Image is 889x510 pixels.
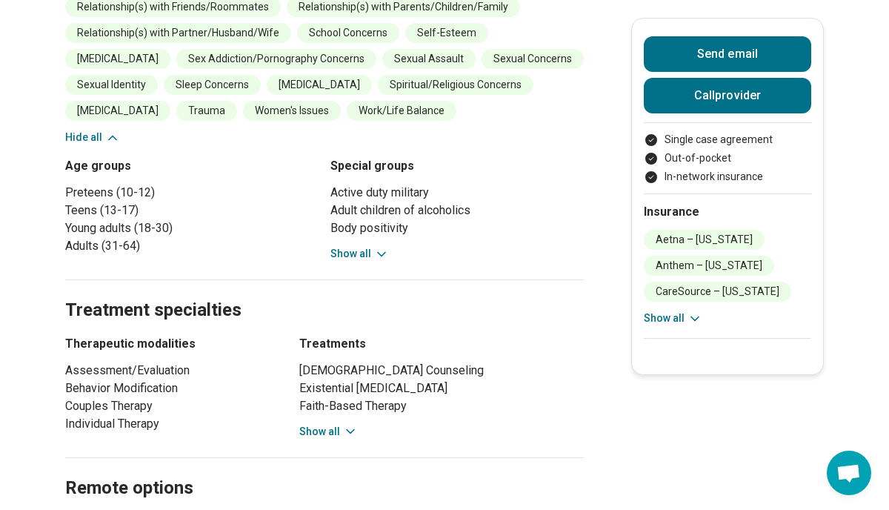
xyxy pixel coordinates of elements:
[65,415,273,433] li: Individual Therapy
[299,335,584,353] h3: Treatments
[299,424,358,440] button: Show all
[65,219,319,237] li: Young adults (18-30)
[65,130,120,145] button: Hide all
[347,101,456,121] li: Work/Life Balance
[65,184,319,202] li: Preteens (10-12)
[644,36,811,72] button: Send email
[330,157,584,175] h3: Special groups
[644,256,774,276] li: Anthem – [US_STATE]
[65,237,319,255] li: Adults (31-64)
[644,132,811,148] li: Single case agreement
[299,397,584,415] li: Faith-Based Therapy
[65,440,584,501] h2: Remote options
[827,451,871,495] div: Open chat
[330,219,584,237] li: Body positivity
[164,75,261,95] li: Sleep Concerns
[482,49,584,69] li: Sexual Concerns
[330,184,584,202] li: Active duty military
[644,311,702,326] button: Show all
[65,202,319,219] li: Teens (13-17)
[644,78,811,113] button: Callprovider
[644,203,811,221] h2: Insurance
[644,230,765,250] li: Aetna – [US_STATE]
[65,335,273,353] h3: Therapeutic modalities
[330,202,584,219] li: Adult children of alcoholics
[378,75,533,95] li: Spiritual/Religious Concerns
[297,23,399,43] li: School Concerns
[65,262,584,323] h2: Treatment specialties
[176,101,237,121] li: Trauma
[65,101,170,121] li: [MEDICAL_DATA]
[65,75,158,95] li: Sexual Identity
[65,157,319,175] h3: Age groups
[330,246,389,262] button: Show all
[299,380,584,397] li: Existential [MEDICAL_DATA]
[644,169,811,185] li: In-network insurance
[176,49,376,69] li: Sex Addiction/Pornography Concerns
[267,75,372,95] li: [MEDICAL_DATA]
[65,380,273,397] li: Behavior Modification
[644,282,791,302] li: CareSource – [US_STATE]
[65,49,170,69] li: [MEDICAL_DATA]
[65,397,273,415] li: Couples Therapy
[65,362,273,380] li: Assessment/Evaluation
[644,150,811,166] li: Out-of-pocket
[644,132,811,185] ul: Payment options
[299,362,584,380] li: [DEMOGRAPHIC_DATA] Counseling
[243,101,341,121] li: Women's Issues
[65,23,291,43] li: Relationship(s) with Partner/Husband/Wife
[405,23,488,43] li: Self-Esteem
[382,49,476,69] li: Sexual Assault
